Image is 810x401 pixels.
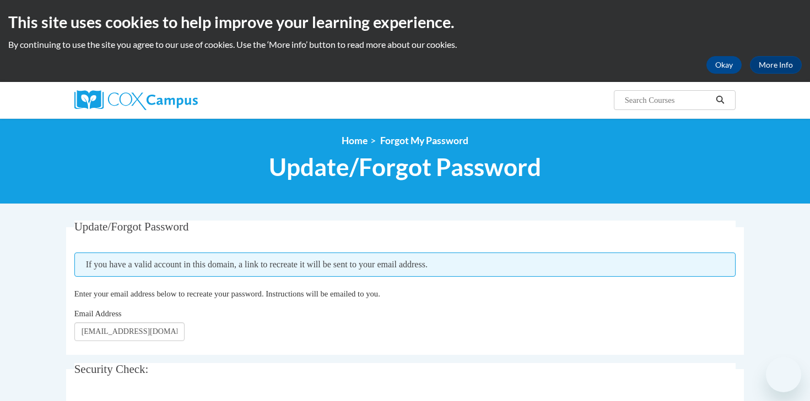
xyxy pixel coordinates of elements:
span: Email Address [74,309,122,318]
h2: This site uses cookies to help improve your learning experience. [8,11,802,33]
span: Update/Forgot Password [74,220,189,233]
a: More Info [750,56,802,74]
p: By continuing to use the site you agree to our use of cookies. Use the ‘More info’ button to read... [8,39,802,51]
span: Security Check: [74,362,149,376]
input: Email [74,322,185,341]
img: Cox Campus [74,90,198,110]
button: Okay [706,56,742,74]
a: Home [342,135,368,146]
input: Search Courses [624,94,712,107]
iframe: Button to launch messaging window [766,357,801,392]
span: Forgot My Password [380,135,468,146]
button: Search [712,94,728,107]
span: If you have a valid account in this domain, a link to recreate it will be sent to your email addr... [74,252,736,277]
span: Update/Forgot Password [269,152,541,182]
span: Enter your email address below to recreate your password. Instructions will be emailed to you. [74,289,380,298]
a: Cox Campus [74,90,284,110]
